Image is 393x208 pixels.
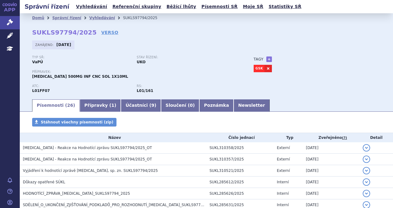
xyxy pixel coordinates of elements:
[52,16,81,20] a: Správní řízení
[199,99,234,112] a: Poznámka
[303,165,360,177] td: [DATE]
[111,2,163,11] a: Referenční skupiny
[165,2,198,11] a: Běžící lhůty
[254,56,264,63] h3: Tagy
[277,203,289,207] span: Interní
[200,2,239,11] a: Písemnosti SŘ
[101,29,118,35] a: VERSO
[32,118,116,127] a: Stáhnout všechny písemnosti (zip)
[303,142,360,154] td: [DATE]
[67,103,73,108] span: 26
[206,188,274,199] td: SUKL285626/2025
[32,60,43,64] strong: VaPÚ
[363,156,370,163] button: detail
[32,16,44,20] a: Domů
[151,103,154,108] span: 9
[241,2,265,11] a: Moje SŘ
[360,133,393,142] th: Detail
[277,157,290,161] span: Externí
[32,99,80,112] a: Písemnosti (26)
[137,84,235,88] p: RS:
[206,177,274,188] td: SUKL285612/2025
[277,168,290,173] span: Externí
[20,2,74,11] h2: Správní řízení
[274,133,303,142] th: Typ
[363,144,370,152] button: detail
[206,142,274,154] td: SUKL310358/2025
[123,13,165,23] li: SUKLS97794/2025
[303,154,360,165] td: [DATE]
[35,42,55,47] span: Zahájeno:
[267,2,303,11] a: Statistiky SŘ
[80,99,121,112] a: Přípravky (1)
[303,133,360,142] th: Zveřejněno
[277,180,289,184] span: Interní
[234,99,270,112] a: Newsletter
[74,2,109,11] a: Vyhledávání
[41,120,113,124] span: Stáhnout všechny písemnosti (zip)
[23,168,158,173] span: Vyjádření k hodnotící zprávě JEMPERLI, sp. zn. SUKLS97794/2025
[161,99,199,112] a: Sloučení (0)
[32,29,97,36] strong: SUKLS97794/2025
[206,133,274,142] th: Číslo jednací
[111,103,114,108] span: 1
[342,136,347,140] abbr: (?)
[277,191,289,196] span: Interní
[363,190,370,197] button: detail
[137,56,235,59] p: Stav řízení:
[137,60,146,64] strong: UKO
[206,165,274,177] td: SUKL310521/2025
[363,178,370,186] button: detail
[32,74,128,79] span: [MEDICAL_DATA] 500MG INF CNC SOL 1X10ML
[266,56,272,62] a: +
[254,65,264,72] a: GSK
[137,89,153,93] strong: dostarlimab
[32,84,130,88] p: ATC:
[303,188,360,199] td: [DATE]
[206,154,274,165] td: SUKL310357/2025
[23,203,217,207] span: SDĚLENÍ_O_UKONČENÍ_ZJIŠŤOVÁNÍ_PODKLADŮ_PRO_ROZHODNUTÍ_JEMPERLI_SUKLS97794_2025
[32,89,50,93] strong: DOSTARLIMAB
[303,177,360,188] td: [DATE]
[190,103,193,108] span: 0
[363,167,370,174] button: detail
[57,43,71,47] strong: [DATE]
[23,191,130,196] span: HODNOTÍCÍ_ZPRÁVA_JEMPERLI_SUKLS97794_2025
[20,133,206,142] th: Název
[89,16,115,20] a: Vyhledávání
[277,146,290,150] span: Externí
[121,99,161,112] a: Účastníci (9)
[32,56,130,59] p: Typ SŘ:
[23,157,152,161] span: Jemperli - Reakce na Hodnotící zprávu SUKLS97794/2025_OT
[23,180,65,184] span: Důkazy opatřené SÚKL
[23,146,152,150] span: Jemperli - Reakce na Hodnotící zprávu SUKLS97794/2025_OT
[32,70,241,74] p: Přípravek:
